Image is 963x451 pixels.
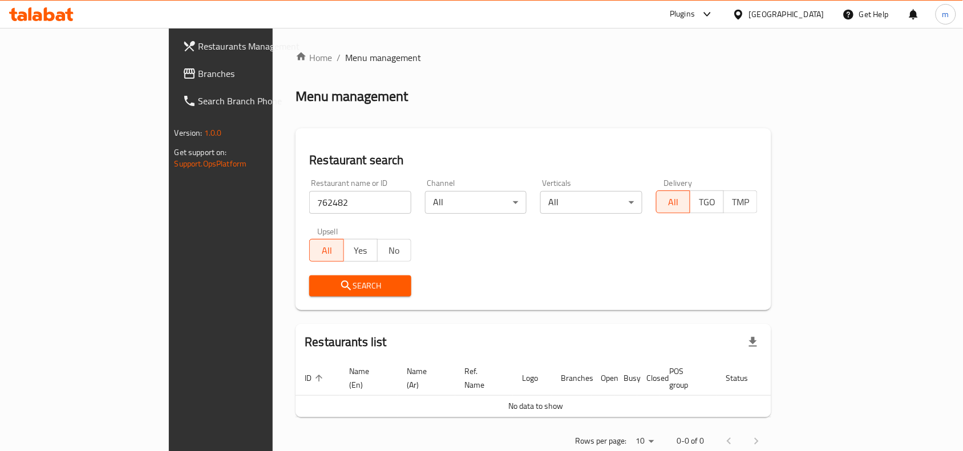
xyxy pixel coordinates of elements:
span: All [661,194,686,210]
input: Search for restaurant name or ID.. [309,191,411,214]
span: Branches [199,67,321,80]
button: All [656,190,690,213]
button: No [377,239,411,262]
label: Delivery [664,179,693,187]
h2: Restaurant search [309,152,758,169]
span: Version: [175,125,203,140]
div: All [540,191,642,214]
span: TGO [695,194,719,210]
a: Branches [173,60,330,87]
span: Menu management [345,51,421,64]
label: Upsell [317,227,338,235]
li: / [337,51,341,64]
table: enhanced table [296,361,816,417]
span: Name (Ar) [407,364,442,392]
span: m [942,8,949,21]
h2: Menu management [296,87,408,105]
div: Plugins [670,7,695,21]
th: Open [592,361,614,396]
div: All [425,191,527,214]
span: ID [305,371,326,385]
span: Search [318,279,402,293]
span: Yes [349,242,373,259]
span: Search Branch Phone [199,94,321,108]
span: TMP [729,194,753,210]
span: Name (En) [349,364,384,392]
th: Branches [552,361,592,396]
button: TGO [690,190,724,213]
button: All [309,239,343,262]
span: Restaurants Management [199,39,321,53]
a: Search Branch Phone [173,87,330,115]
th: Logo [513,361,552,396]
div: Export file [739,328,767,356]
span: Ref. Name [464,364,499,392]
span: All [314,242,339,259]
th: Busy [614,361,637,396]
span: Get support on: [175,145,227,160]
p: 0-0 of 0 [677,434,704,448]
th: Closed [637,361,660,396]
div: Rows per page: [631,433,658,450]
a: Support.OpsPlatform [175,156,247,171]
span: No [382,242,407,259]
h2: Restaurants list [305,334,386,351]
span: POS group [669,364,703,392]
span: Status [726,371,763,385]
span: 1.0.0 [204,125,222,140]
a: Restaurants Management [173,32,330,60]
p: Rows per page: [575,434,626,448]
button: Yes [343,239,378,262]
nav: breadcrumb [296,51,771,64]
button: TMP [723,190,758,213]
span: No data to show [509,399,564,413]
div: [GEOGRAPHIC_DATA] [749,8,824,21]
button: Search [309,275,411,296]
